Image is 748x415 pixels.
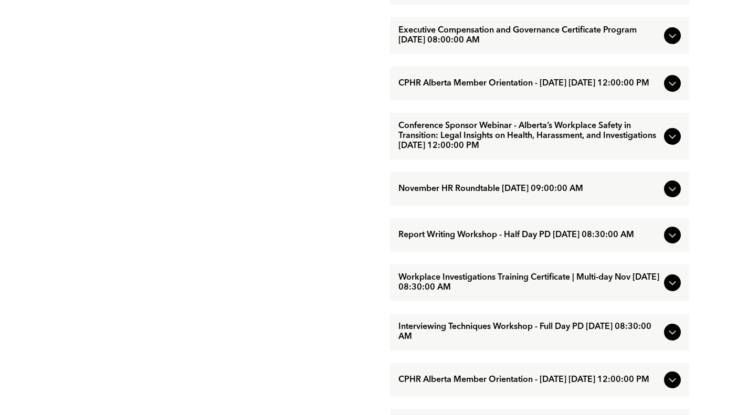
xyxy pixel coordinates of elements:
[398,121,660,151] span: Conference Sponsor Webinar - Alberta’s Workplace Safety in Transition: Legal Insights on Health, ...
[398,273,660,293] span: Workplace Investigations Training Certificate | Multi-day Nov [DATE] 08:30:00 AM
[398,322,660,342] span: Interviewing Techniques Workshop - Full Day PD [DATE] 08:30:00 AM
[398,375,660,385] span: CPHR Alberta Member Orientation - [DATE] [DATE] 12:00:00 PM
[398,184,660,194] span: November HR Roundtable [DATE] 09:00:00 AM
[398,26,660,46] span: Executive Compensation and Governance Certificate Program [DATE] 08:00:00 AM
[398,230,660,240] span: Report Writing Workshop - Half Day PD [DATE] 08:30:00 AM
[398,79,660,89] span: CPHR Alberta Member Orientation - [DATE] [DATE] 12:00:00 PM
